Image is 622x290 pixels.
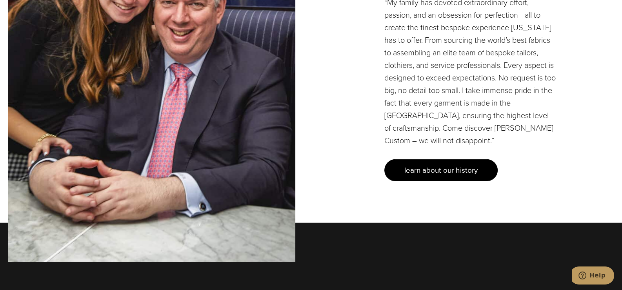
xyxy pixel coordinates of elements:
[384,159,498,181] a: learn about our history
[572,266,614,286] iframe: Opens a widget where you can chat to one of our agents
[404,164,478,176] span: learn about our history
